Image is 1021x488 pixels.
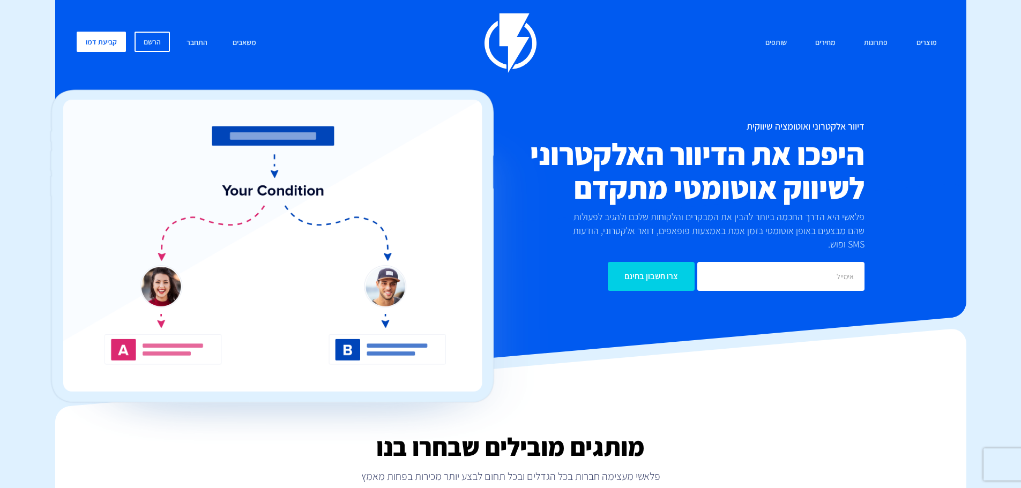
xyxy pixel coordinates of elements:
p: פלאשי מעצימה חברות בכל הגדלים ובכל תחום לבצע יותר מכירות בפחות מאמץ [55,469,966,484]
a: התחבר [178,32,215,55]
input: אימייל [697,262,865,291]
a: הרשם [135,32,170,52]
h2: היפכו את הדיוור האלקטרוני לשיווק אוטומטי מתקדם [446,137,865,205]
h2: מותגים מובילים שבחרו בנו [55,433,966,461]
p: פלאשי היא הדרך החכמה ביותר להבין את המבקרים והלקוחות שלכם ולהגיב לפעולות שהם מבצעים באופן אוטומטי... [555,210,865,251]
a: שותפים [757,32,795,55]
a: קביעת דמו [77,32,126,52]
a: מוצרים [908,32,945,55]
input: צרו חשבון בחינם [608,262,695,291]
a: פתרונות [856,32,896,55]
h1: דיוור אלקטרוני ואוטומציה שיווקית [446,121,865,132]
a: מחירים [807,32,844,55]
a: משאבים [225,32,264,55]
